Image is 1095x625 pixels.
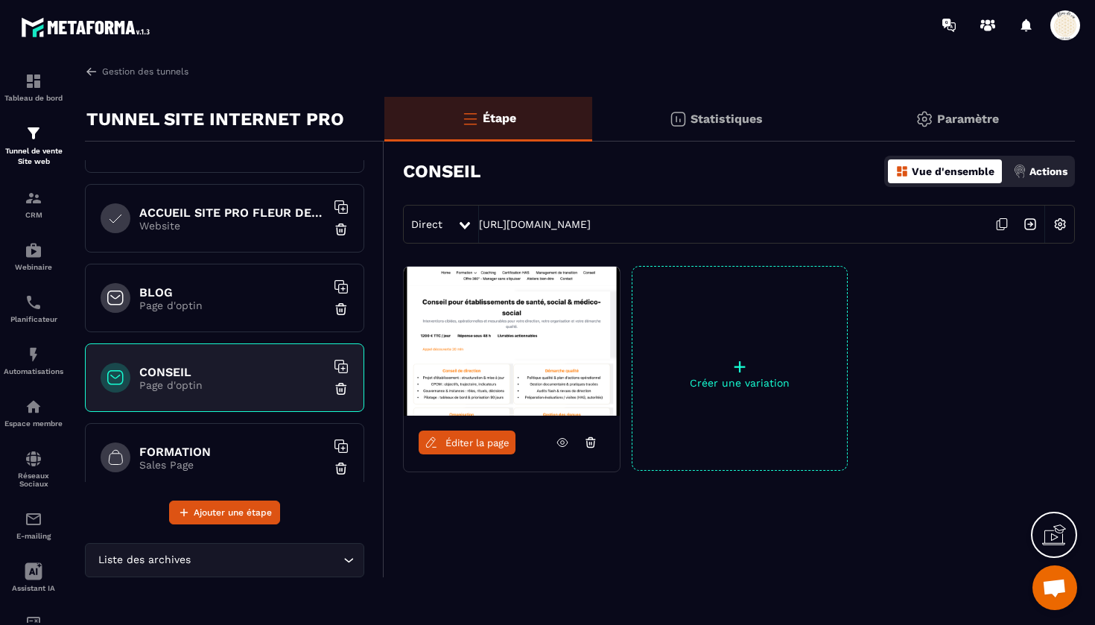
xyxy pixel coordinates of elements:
h6: BLOG [139,285,326,299]
img: automations [25,346,42,364]
img: scheduler [25,294,42,311]
a: formationformationCRM [4,178,63,230]
p: Tableau de bord [4,94,63,102]
img: email [25,510,42,528]
h6: ACCUEIL SITE PRO FLEUR DE VIE [139,206,326,220]
p: Website [139,220,326,232]
p: + [632,356,847,377]
p: Actions [1029,165,1067,177]
div: Ouvrir le chat [1032,565,1077,610]
p: Espace membre [4,419,63,428]
h6: CONSEIL [139,365,326,379]
img: formation [25,72,42,90]
a: emailemailE-mailing [4,499,63,551]
img: arrow [85,65,98,78]
img: automations [25,398,42,416]
p: Réseaux Sociaux [4,472,63,488]
img: stats.20deebd0.svg [669,110,687,128]
p: Assistant IA [4,584,63,592]
img: formation [25,124,42,142]
p: Page d'optin [139,379,326,391]
img: formation [25,189,42,207]
p: E-mailing [4,532,63,540]
span: Ajouter une étape [194,505,272,520]
a: schedulerschedulerPlanificateur [4,282,63,334]
img: arrow-next.bcc2205e.svg [1016,210,1044,238]
p: Automatisations [4,367,63,375]
p: TUNNEL SITE INTERNET PRO [86,104,344,134]
img: trash [334,461,349,476]
span: Direct [411,218,442,230]
img: trash [334,381,349,396]
p: Créer une variation [632,377,847,389]
img: setting-gr.5f69749f.svg [915,110,933,128]
img: automations [25,241,42,259]
img: dashboard-orange.40269519.svg [895,165,909,178]
p: Planificateur [4,315,63,323]
p: Tunnel de vente Site web [4,146,63,167]
p: Webinaire [4,263,63,271]
img: trash [334,222,349,237]
img: setting-w.858f3a88.svg [1046,210,1074,238]
div: Search for option [85,543,364,577]
a: automationsautomationsWebinaire [4,230,63,282]
img: image [404,267,620,416]
a: Gestion des tunnels [85,65,188,78]
a: [URL][DOMAIN_NAME] [479,218,591,230]
h3: CONSEIL [403,161,480,182]
a: automationsautomationsEspace membre [4,387,63,439]
a: social-networksocial-networkRéseaux Sociaux [4,439,63,499]
a: automationsautomationsAutomatisations [4,334,63,387]
p: Statistiques [691,112,763,126]
input: Search for option [194,552,340,568]
img: social-network [25,450,42,468]
img: actions.d6e523a2.png [1013,165,1026,178]
p: Page d'optin [139,299,326,311]
p: Sales Page [139,459,326,471]
img: trash [334,302,349,317]
p: Paramètre [937,112,999,126]
a: Éditer la page [419,431,515,454]
img: bars-o.4a397970.svg [461,110,479,127]
p: CRM [4,211,63,219]
span: Éditer la page [445,437,510,448]
button: Ajouter une étape [169,501,280,524]
p: Vue d'ensemble [912,165,994,177]
h6: FORMATION [139,445,326,459]
img: logo [21,13,155,41]
a: formationformationTunnel de vente Site web [4,113,63,178]
a: Assistant IA [4,551,63,603]
span: Liste des archives [95,552,194,568]
a: formationformationTableau de bord [4,61,63,113]
p: Étape [483,111,516,125]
